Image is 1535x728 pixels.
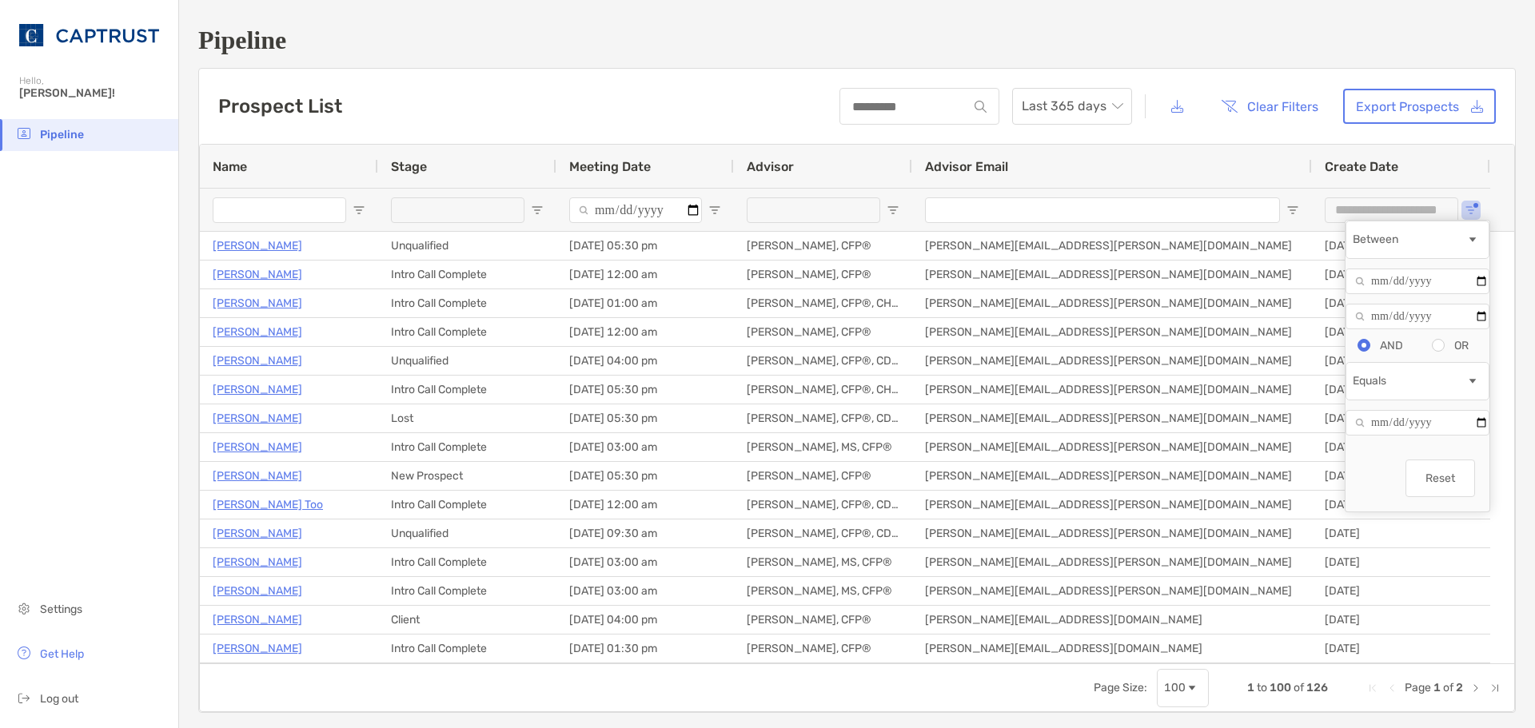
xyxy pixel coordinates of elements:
p: [PERSON_NAME] [213,265,302,284]
div: [DATE] 05:30 pm [556,376,734,404]
span: Advisor Email [925,159,1008,174]
button: Open Filter Menu [887,204,899,217]
div: [PERSON_NAME], CFP® [734,462,912,490]
div: Equals [1353,374,1466,388]
a: [PERSON_NAME] [213,322,302,342]
a: [PERSON_NAME] Too [213,495,323,515]
div: Unqualified [378,519,556,547]
div: [PERSON_NAME][EMAIL_ADDRESS][PERSON_NAME][DOMAIN_NAME] [912,577,1312,605]
div: [PERSON_NAME][EMAIL_ADDRESS][PERSON_NAME][DOMAIN_NAME] [912,404,1312,432]
div: Filtering operator [1346,362,1489,400]
a: Export Prospects [1343,89,1496,124]
input: Filter Value [1346,269,1489,294]
div: Lost [378,404,556,432]
div: Intro Call Complete [378,261,556,288]
button: Open Filter Menu [531,204,544,217]
div: Column Filter [1345,220,1490,512]
a: [PERSON_NAME] [213,380,302,400]
p: [PERSON_NAME] [213,638,302,658]
span: 1 [1247,681,1254,694]
span: 1 [1433,681,1441,694]
div: [DATE] [1312,519,1490,547]
button: Open Filter Menu [1465,204,1477,217]
div: [DATE] [1312,376,1490,404]
div: [DATE] [1312,433,1490,461]
span: of [1294,681,1304,694]
div: [PERSON_NAME][EMAIL_ADDRESS][PERSON_NAME][DOMAIN_NAME] [912,491,1312,519]
div: [DATE] [1312,232,1490,260]
div: [PERSON_NAME], CFP® [734,635,912,662]
button: Open Filter Menu [708,204,721,217]
div: Intro Call Complete [378,433,556,461]
button: Open Filter Menu [1286,204,1299,217]
h1: Pipeline [198,26,1516,55]
span: Advisor [747,159,794,174]
span: Meeting Date [569,159,651,174]
div: [DATE] 04:00 pm [556,347,734,375]
img: get-help icon [14,643,34,662]
div: [PERSON_NAME][EMAIL_ADDRESS][PERSON_NAME][DOMAIN_NAME] [912,462,1312,490]
a: [PERSON_NAME] [213,293,302,313]
a: [PERSON_NAME] [213,523,302,543]
div: [DATE] 04:00 pm [556,606,734,634]
span: Name [213,159,247,174]
div: [DATE] [1312,635,1490,662]
span: of [1443,681,1453,694]
div: OR [1454,339,1469,352]
div: [PERSON_NAME], MS, CFP® [734,548,912,576]
a: [PERSON_NAME] [213,466,302,486]
img: CAPTRUST Logo [19,6,159,64]
a: [PERSON_NAME] [213,552,302,572]
div: [DATE] [1312,404,1490,432]
div: [PERSON_NAME][EMAIL_ADDRESS][DOMAIN_NAME] [912,635,1312,662]
div: Intro Call Complete [378,318,556,346]
span: Settings [40,603,82,616]
div: [DATE] 03:00 am [556,577,734,605]
div: [DATE] 12:00 am [556,318,734,346]
input: Advisor Email Filter Input [925,197,1280,223]
button: Reset [1405,459,1475,497]
div: [PERSON_NAME], CFP®, CHFC® [734,289,912,317]
span: 126 [1306,681,1328,694]
span: Log out [40,692,78,706]
div: [DATE] 12:00 am [556,491,734,519]
div: [DATE] 03:00 am [556,548,734,576]
div: [PERSON_NAME], CFP®, CDFA® [734,519,912,547]
span: [PERSON_NAME]! [19,86,169,100]
div: [PERSON_NAME][EMAIL_ADDRESS][PERSON_NAME][DOMAIN_NAME] [912,519,1312,547]
div: Intro Call Complete [378,548,556,576]
span: Page [1405,681,1431,694]
button: Clear Filters [1209,89,1330,124]
div: Intro Call Complete [378,577,556,605]
div: [PERSON_NAME][EMAIL_ADDRESS][PERSON_NAME][DOMAIN_NAME] [912,433,1312,461]
p: [PERSON_NAME] [213,610,302,630]
div: Intro Call Complete [378,289,556,317]
div: [DATE] 05:30 pm [556,462,734,490]
input: Filter Value [1346,304,1489,329]
div: [PERSON_NAME], CFP® [734,232,912,260]
div: Previous Page [1385,682,1398,694]
a: [PERSON_NAME] [213,581,302,601]
span: to [1257,681,1267,694]
p: [PERSON_NAME] [213,236,302,256]
div: Filtering operator [1346,221,1489,259]
div: [PERSON_NAME][EMAIL_ADDRESS][PERSON_NAME][DOMAIN_NAME] [912,548,1312,576]
div: [DATE] [1312,548,1490,576]
div: [DATE] [1312,606,1490,634]
div: Intro Call Complete [378,635,556,662]
span: Last 365 days [1022,89,1122,124]
span: Get Help [40,647,84,661]
input: Filter Value [1346,410,1489,436]
img: input icon [975,101,987,113]
div: [PERSON_NAME], MS, CFP® [734,433,912,461]
div: [DATE] [1312,261,1490,288]
div: [PERSON_NAME], CFP®, CHFC® [734,376,912,404]
input: Meeting Date Filter Input [569,197,702,223]
input: Name Filter Input [213,197,346,223]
